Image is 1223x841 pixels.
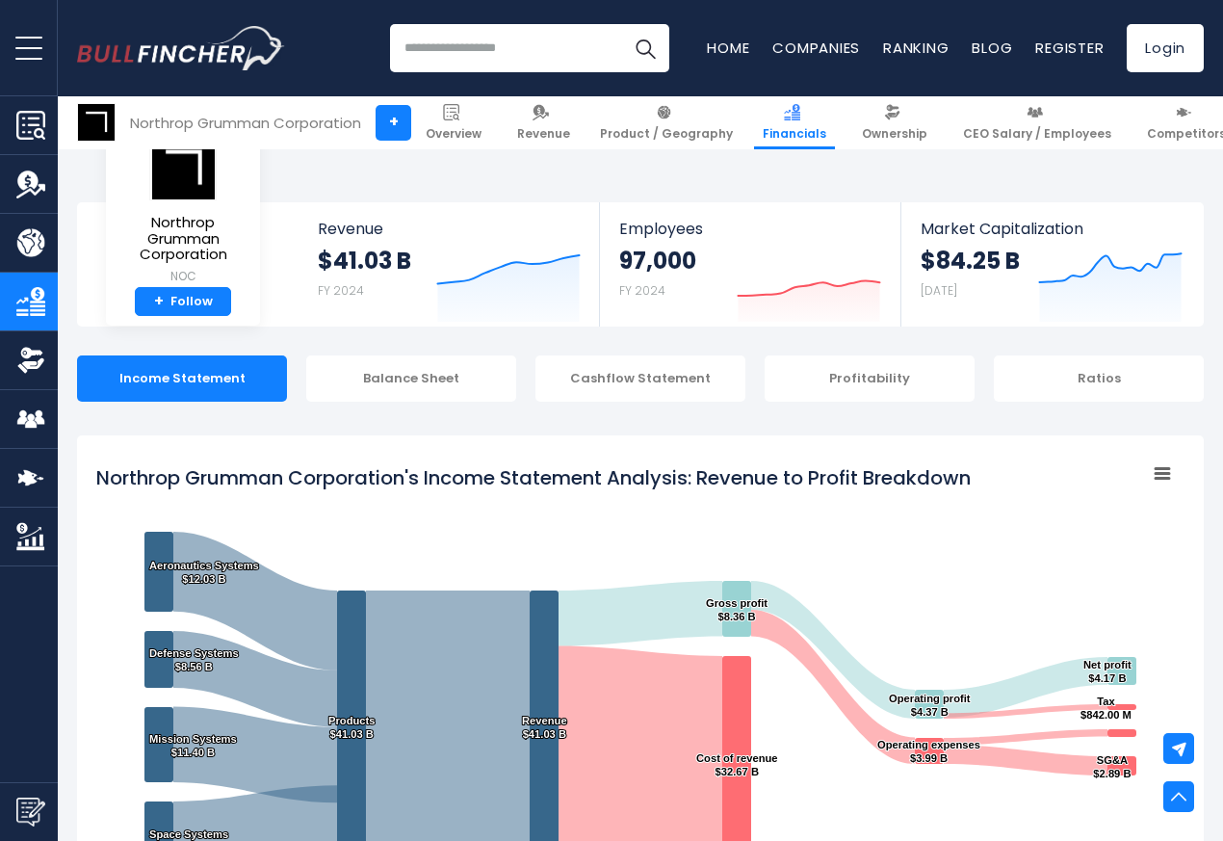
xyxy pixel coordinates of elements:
text: Operating expenses $3.99 B [877,739,980,764]
a: Revenue [508,96,579,149]
a: Register [1035,38,1104,58]
a: CEO Salary / Employees [954,96,1120,149]
strong: 97,000 [619,246,696,276]
a: Market Capitalization $84.25 B [DATE] [901,202,1202,327]
a: Go to homepage [77,26,284,70]
span: Employees [619,220,880,238]
span: CEO Salary / Employees [963,126,1111,142]
a: Financials [754,96,835,149]
div: Income Statement [77,355,287,402]
text: Tax $842.00 M [1080,696,1132,721]
small: [DATE] [921,282,957,299]
text: Cost of revenue $32.67 B [696,752,778,777]
a: Login [1127,24,1204,72]
div: Ratios [994,355,1204,402]
tspan: Northrop Grumman Corporation's Income Statement Analysis: Revenue to Profit Breakdown [96,464,971,491]
text: Products $41.03 B [328,715,376,740]
a: Home [707,38,749,58]
div: Cashflow Statement [535,355,745,402]
span: Overview [426,126,481,142]
a: Employees 97,000 FY 2024 [600,202,899,327]
img: NOC logo [78,104,115,141]
small: FY 2024 [619,282,665,299]
text: Defense Systems $8.56 B [149,647,239,672]
strong: $84.25 B [921,246,1020,276]
a: Revenue $41.03 B FY 2024 [299,202,600,327]
span: Product / Geography [600,126,733,142]
img: NOC logo [149,136,217,200]
img: Bullfincher logo [77,26,285,70]
span: Market Capitalization [921,220,1183,238]
span: Revenue [318,220,581,238]
text: Gross profit $8.36 B [706,597,768,622]
img: Ownership [16,346,45,375]
span: Financials [763,126,826,142]
a: Product / Geography [591,96,742,149]
span: Northrop Grumman Corporation [121,215,245,263]
a: Ownership [853,96,936,149]
div: Profitability [765,355,975,402]
text: Net profit $4.17 B [1083,659,1132,684]
a: Overview [417,96,490,149]
div: Northrop Grumman Corporation [130,112,361,134]
text: Mission Systems $11.40 B [149,733,237,758]
span: Revenue [517,126,570,142]
small: FY 2024 [318,282,364,299]
button: Search [621,24,669,72]
a: Northrop Grumman Corporation NOC [120,135,246,287]
a: Companies [772,38,860,58]
span: Ownership [862,126,927,142]
text: Revenue $41.03 B [522,715,567,740]
a: Ranking [883,38,949,58]
text: Aeronautics Systems $12.03 B [149,560,259,585]
a: Blog [972,38,1012,58]
text: Operating profit $4.37 B [889,693,971,718]
small: NOC [121,268,245,285]
strong: $41.03 B [318,246,411,276]
div: Balance Sheet [306,355,516,402]
a: +Follow [135,287,231,317]
strong: + [154,293,164,310]
a: + [376,105,411,141]
text: SG&A $2.89 B [1093,754,1131,779]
